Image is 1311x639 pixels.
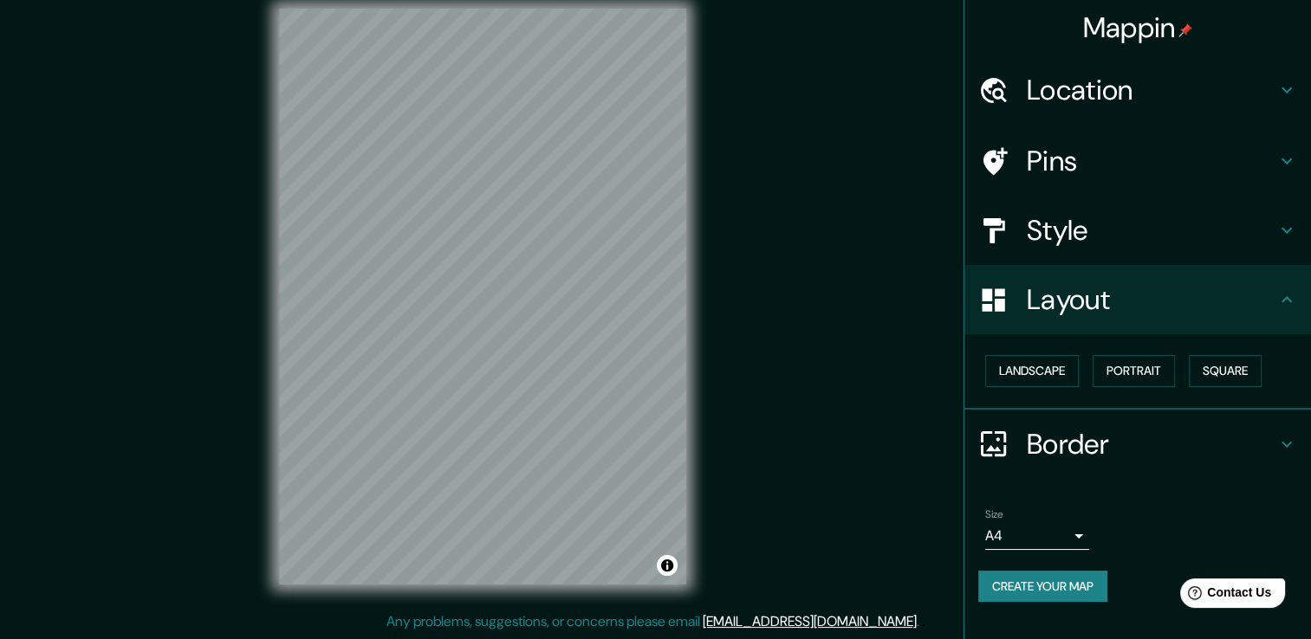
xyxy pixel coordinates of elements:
[1027,282,1276,317] h4: Layout
[922,611,925,632] div: .
[978,571,1107,603] button: Create your map
[985,522,1089,550] div: A4
[386,611,919,632] p: Any problems, suggestions, or concerns please email .
[1027,144,1276,178] h4: Pins
[279,9,686,584] canvas: Map
[985,507,1003,521] label: Size
[1027,427,1276,461] h4: Border
[703,612,917,630] a: [EMAIL_ADDRESS][DOMAIN_NAME]
[919,611,922,632] div: .
[1083,10,1193,45] h4: Mappin
[1027,213,1276,248] h4: Style
[1157,571,1292,620] iframe: Help widget launcher
[964,196,1311,265] div: Style
[657,555,678,576] button: Toggle attribution
[964,265,1311,334] div: Layout
[1178,23,1192,37] img: pin-icon.png
[1189,355,1262,387] button: Square
[964,410,1311,479] div: Border
[964,126,1311,196] div: Pins
[1093,355,1175,387] button: Portrait
[964,55,1311,125] div: Location
[985,355,1079,387] button: Landscape
[1027,73,1276,107] h4: Location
